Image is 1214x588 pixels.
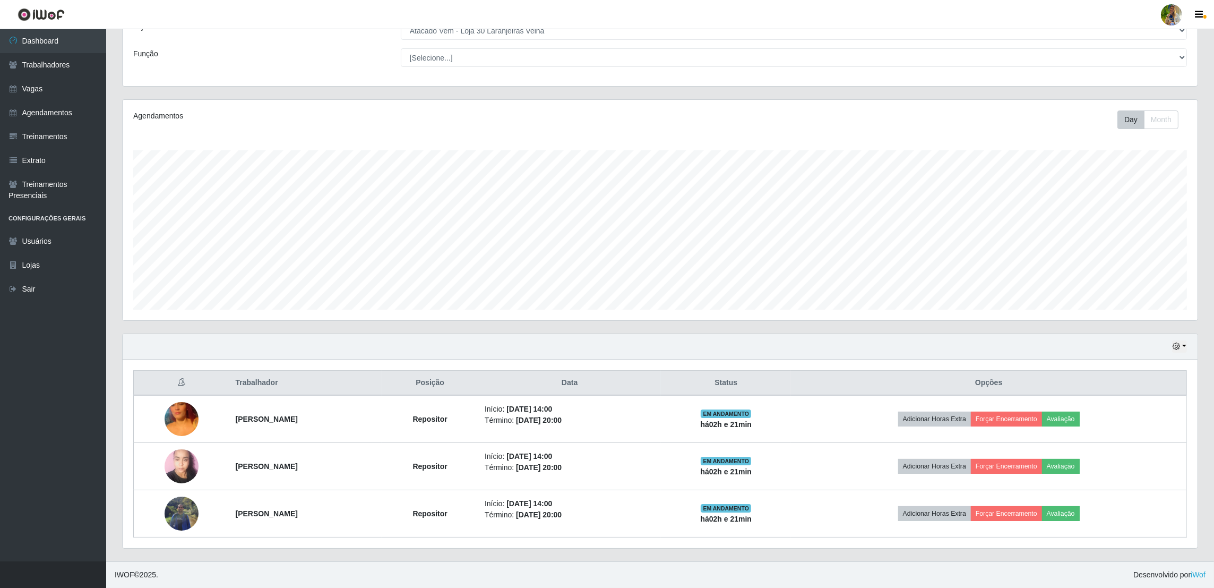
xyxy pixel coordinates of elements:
[485,509,655,521] li: Término:
[165,491,199,536] img: 1758041560514.jpeg
[516,510,562,519] time: [DATE] 20:00
[485,498,655,509] li: Início:
[661,371,791,396] th: Status
[412,462,447,471] strong: Repositor
[701,457,751,465] span: EM ANDAMENTO
[971,506,1042,521] button: Forçar Encerramento
[165,389,199,449] img: 1750776308901.jpeg
[478,371,661,396] th: Data
[115,570,134,579] span: IWOF
[506,499,552,508] time: [DATE] 14:00
[1191,570,1206,579] a: iWof
[133,48,158,59] label: Função
[485,451,655,462] li: Início:
[971,459,1042,474] button: Forçar Encerramento
[18,8,65,21] img: CoreUI Logo
[1117,110,1144,129] button: Day
[485,415,655,426] li: Término:
[115,569,158,581] span: © 2025 .
[791,371,1186,396] th: Opções
[701,504,751,513] span: EM ANDAMENTO
[412,415,447,423] strong: Repositor
[382,371,478,396] th: Posição
[506,452,552,461] time: [DATE] 14:00
[1042,459,1080,474] button: Avaliação
[1042,412,1080,427] button: Avaliação
[1117,110,1187,129] div: Toolbar with button groups
[1133,569,1206,581] span: Desenvolvido por
[516,416,562,424] time: [DATE] 20:00
[506,405,552,413] time: [DATE] 14:00
[701,467,752,476] strong: há 02 h e 21 min
[1144,110,1178,129] button: Month
[412,509,447,518] strong: Repositor
[485,404,655,415] li: Início:
[898,412,971,427] button: Adicionar Horas Extra
[701,420,752,429] strong: há 02 h e 21 min
[236,415,298,423] strong: [PERSON_NAME]
[971,412,1042,427] button: Forçar Encerramento
[229,371,382,396] th: Trabalhador
[236,509,298,518] strong: [PERSON_NAME]
[898,506,971,521] button: Adicionar Horas Extra
[701,515,752,523] strong: há 02 h e 21 min
[516,463,562,472] time: [DATE] 20:00
[485,462,655,473] li: Término:
[701,410,751,418] span: EM ANDAMENTO
[165,444,199,489] img: 1750798204685.jpeg
[898,459,971,474] button: Adicionar Horas Extra
[236,462,298,471] strong: [PERSON_NAME]
[1042,506,1080,521] button: Avaliação
[133,110,563,122] div: Agendamentos
[1117,110,1178,129] div: First group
